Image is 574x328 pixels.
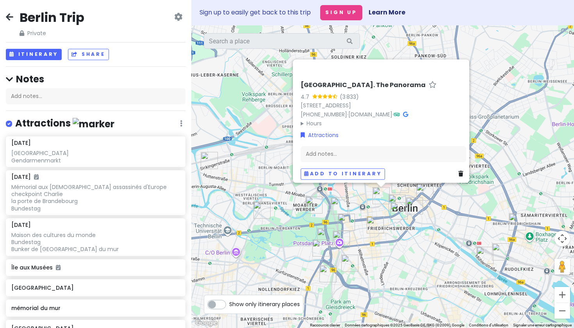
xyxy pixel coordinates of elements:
div: Île aux Musées [390,202,408,219]
a: [PHONE_NUMBER] [301,111,347,118]
div: · · [301,81,466,128]
button: Commandes de la caméra de la carte [554,231,570,246]
button: Zoom avant [554,287,570,303]
div: [GEOGRAPHIC_DATA] Gendarmenmarkt [11,150,180,164]
a: Conditions d'utilisation [469,323,508,327]
a: Attractions [301,131,339,139]
h6: [GEOGRAPHIC_DATA] [11,284,180,291]
h4: Attractions [15,117,114,130]
div: Boxhagener Str. 21 [509,213,526,230]
span: Données cartographiques ©2025 GeoBasis-DE/BKG (©2009), Google [345,323,464,327]
button: Faites glisser Pegman sur la carte pour ouvrir Street View [554,259,570,275]
h6: [DATE] [11,173,39,180]
img: marker [73,118,114,130]
a: Signaler une erreur cartographique [513,323,572,327]
div: Bundestag [331,197,348,214]
div: Classic-Remise Berlin [201,152,218,169]
button: Fermer [451,59,469,78]
a: Delete place [458,169,466,178]
i: Google Maps [403,112,408,117]
div: Mémorial aux [DEMOGRAPHIC_DATA] assassinés d'Europe checkpoint Charlie la porte de Brandebourg Bu... [11,184,180,212]
div: 4.7 [301,93,312,101]
h6: [DATE] [11,139,31,146]
span: Private [20,29,84,37]
h6: [DATE] [11,221,31,228]
div: Add notes... [6,88,185,105]
div: Maison des cultures du monde Bundestag Bunker de [GEOGRAPHIC_DATA] du mur [11,232,180,253]
button: Share [68,49,109,60]
div: Pergamon Museum. The Panorama [373,187,390,204]
a: Star place [429,81,437,89]
i: Added to itinerary [34,174,39,180]
div: Alexanderplatz [416,184,433,201]
a: [DOMAIN_NAME] [348,111,392,118]
a: Ouvrir cette zone dans Google Maps (dans une nouvelle fenêtre) [193,318,219,328]
div: Gendarmenmarkt [367,216,384,234]
input: Search a place [204,33,360,49]
summary: Hours [301,119,466,128]
button: Sign Up [320,5,362,20]
h6: [GEOGRAPHIC_DATA]. The Panorama [301,81,426,89]
div: Rotes Rathaus, Hôtel de Ville [406,197,423,214]
div: EAST SIDE MALL [492,243,509,260]
button: Raccourcis clavier [310,323,340,328]
div: cathédrale de Berlin [389,194,406,212]
div: Hackesche Höfe ? centre commercial pour l'archi [392,176,409,193]
button: Itinerary [6,49,62,60]
h6: mémorial du mur [11,305,180,312]
div: Alvar-Aalto-Haus (Hansaviertel) [253,201,271,219]
i: Tripadvisor [394,112,400,117]
h2: Berlin Trip [20,9,84,26]
div: Flottwell Berlin Hotel & Residenz am Park [319,265,337,282]
div: Maison des cultures du monde [305,196,323,214]
h6: Île aux Musées [11,264,180,271]
button: Zoom arrière [554,303,570,319]
div: (3 833) [340,93,359,101]
div: Neue Nationalgalerie [312,239,330,257]
a: Learn More [369,8,405,17]
div: Potsdamer Platz [333,231,350,248]
div: East Side Gallery [476,247,494,264]
span: Show only itinerary places [229,300,300,308]
i: Added to itinerary [56,265,61,270]
h4: Notes [6,73,185,85]
div: Add notes... [301,146,466,162]
div: Philharmonie de Berlin [317,228,334,245]
div: Mémorial aux Juifs assassinés d'Europe [338,214,355,231]
img: Google [193,318,219,328]
a: [STREET_ADDRESS] [301,102,351,109]
button: Add to itinerary [301,168,385,180]
div: Bunker de l'histoire de Berlin [341,255,358,272]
